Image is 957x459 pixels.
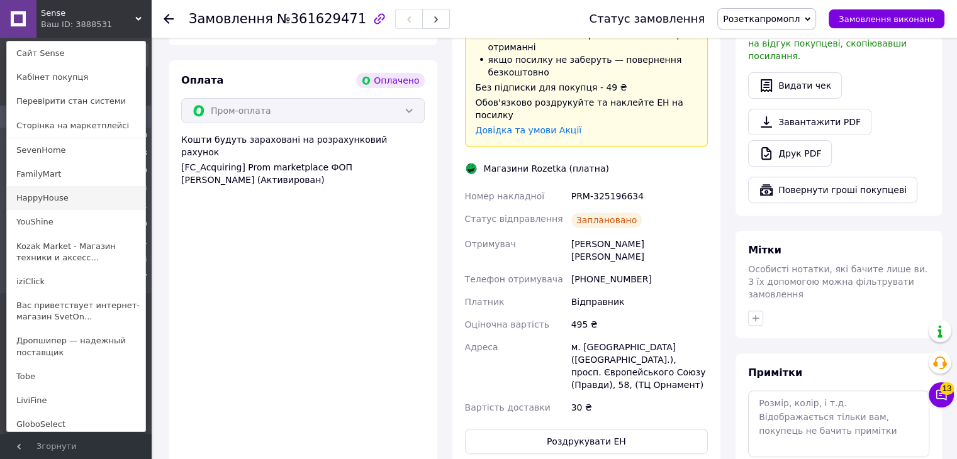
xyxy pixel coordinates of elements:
a: GloboSelect [7,412,145,436]
div: Кошти будуть зараховані на розрахунковий рахунок [181,133,425,186]
button: Повернути гроші покупцеві [748,177,917,203]
div: Магазини Rozetka (платна) [481,162,612,175]
div: Обов'язково роздрукуйте та наклейте ЕН на посилку [476,96,698,121]
span: Телефон отримувача [465,274,563,284]
button: Видати чек [748,72,842,99]
div: [FC_Acquiring] Prom marketplace ФОП [PERSON_NAME] (Активирован) [181,161,425,186]
a: HappyHouse [7,186,145,210]
span: Отримувач [465,239,516,249]
button: Роздрукувати ЕН [465,429,708,454]
span: №361629471 [277,11,366,26]
button: Чат з покупцем13 [929,382,954,407]
div: м. [GEOGRAPHIC_DATA] ([GEOGRAPHIC_DATA].), просп. Європейського Союзу (Правди), 58, (ТЦ Орнамент) [569,336,710,396]
li: оплата замовлення Пром-оплатою або при отриманні [476,28,698,53]
button: Замовлення виконано [829,9,944,28]
span: Вартість доставки [465,402,551,412]
span: Платник [465,297,505,307]
span: Замовлення [189,11,273,26]
div: Заплановано [571,213,642,228]
a: Tobe [7,365,145,389]
a: Сторінка на маркетплейсі [7,114,145,138]
a: LiviFine [7,389,145,412]
div: Ваш ID: 3888531 [41,19,94,30]
div: Статус замовлення [589,13,705,25]
span: Оплата [181,74,223,86]
span: Статус відправлення [465,214,563,224]
span: Особисті нотатки, які бачите лише ви. З їх допомогою можна фільтрувати замовлення [748,264,927,299]
a: YouShine [7,210,145,234]
a: Kozak Market - Магазин техники и аксесс... [7,235,145,270]
a: Перевірити стан системи [7,89,145,113]
a: Друк PDF [748,140,832,167]
a: Дропшипер — надежный поставщик [7,329,145,364]
a: Завантажити PDF [748,109,871,135]
div: Повернутися назад [164,13,174,25]
span: Оціночна вартість [465,319,549,329]
div: Оплачено [356,73,424,88]
a: Сайт Sense [7,41,145,65]
span: Адреса [465,342,498,352]
a: Кабінет покупця [7,65,145,89]
div: Без підписки для покупця - 49 ₴ [476,81,698,94]
a: Вас приветствует интернет-магазин SvetOn... [7,294,145,329]
span: 13 [940,382,954,395]
a: SevenHome [7,138,145,162]
span: Мітки [748,244,781,256]
a: Довідка та умови Акції [476,125,582,135]
a: iziClick [7,270,145,294]
span: Примітки [748,367,802,379]
div: [PERSON_NAME] [PERSON_NAME] [569,233,710,268]
span: У вас є 30 днів, щоб відправити запит на відгук покупцеві, скопіювавши посилання. [748,26,925,61]
div: 495 ₴ [569,313,710,336]
div: PRM-325196634 [569,185,710,207]
span: Номер накладної [465,191,545,201]
span: Розеткапромопл [723,14,800,24]
a: FamilyMart [7,162,145,186]
div: 30 ₴ [569,396,710,419]
div: [PHONE_NUMBER] [569,268,710,290]
span: Замовлення виконано [839,14,934,24]
li: якщо посилку не заберуть — повернення безкоштовно [476,53,698,79]
div: Відправник [569,290,710,313]
span: Sense [41,8,135,19]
